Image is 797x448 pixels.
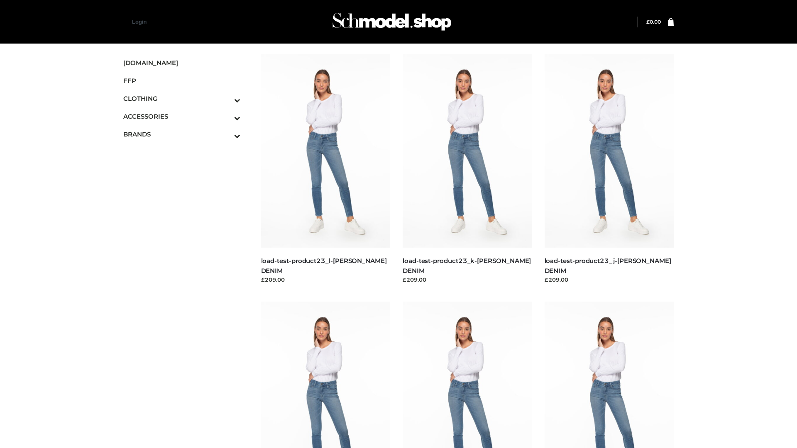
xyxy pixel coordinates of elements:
div: £209.00 [261,275,391,284]
a: CLOTHINGToggle Submenu [123,90,240,107]
div: £209.00 [545,275,674,284]
span: CLOTHING [123,94,240,103]
span: BRANDS [123,129,240,139]
button: Toggle Submenu [211,90,240,107]
span: [DOMAIN_NAME] [123,58,240,68]
a: load-test-product23_j-[PERSON_NAME] DENIM [545,257,671,274]
img: Schmodel Admin 964 [330,5,454,38]
span: ACCESSORIES [123,112,240,121]
a: load-test-product23_k-[PERSON_NAME] DENIM [403,257,531,274]
a: [DOMAIN_NAME] [123,54,240,72]
button: Toggle Submenu [211,107,240,125]
a: Login [132,19,147,25]
a: ACCESSORIESToggle Submenu [123,107,240,125]
button: Toggle Submenu [211,125,240,143]
a: load-test-product23_l-[PERSON_NAME] DENIM [261,257,387,274]
a: £0.00 [646,19,661,25]
span: FFP [123,76,240,85]
a: FFP [123,72,240,90]
a: BRANDSToggle Submenu [123,125,240,143]
span: £ [646,19,650,25]
div: £209.00 [403,275,532,284]
bdi: 0.00 [646,19,661,25]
